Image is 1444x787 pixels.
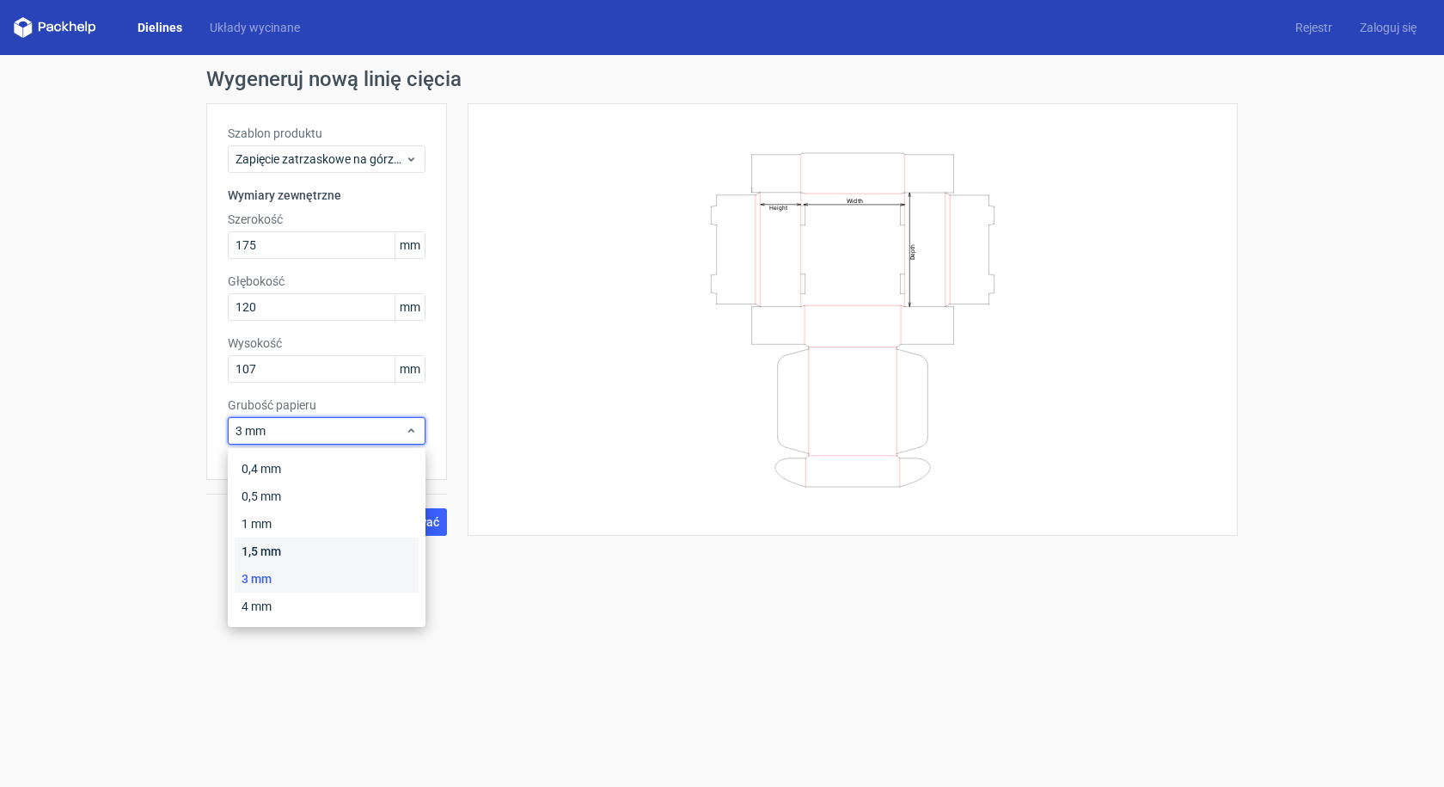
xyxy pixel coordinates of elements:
[242,489,281,503] font: 0,5 mm
[400,238,420,252] font: mm
[1346,19,1430,36] a: Zaloguj się
[228,336,282,350] font: Wysokość
[242,599,272,613] font: 4 mm
[228,398,316,412] font: Grubość papieru
[228,274,285,288] font: Głębokość
[1282,19,1346,36] a: Rejestr
[196,19,314,36] a: Układy wycinane
[847,196,863,204] text: Width
[242,462,281,476] font: 0,4 mm
[1360,21,1416,34] font: Zaloguj się
[242,544,281,558] font: 1,5 mm
[242,517,272,531] font: 1 mm
[210,21,300,34] font: Układy wycinane
[138,21,182,34] font: Dielines
[124,19,196,36] a: Dielines
[242,572,272,586] font: 3 mm
[909,243,916,259] text: Depth
[228,126,322,140] font: Szablon produktu
[228,188,341,202] font: Wymiary zewnętrzne
[400,300,420,314] font: mm
[236,152,540,166] font: Zapięcie zatrzaskowe na górze i na [GEOGRAPHIC_DATA]
[206,67,462,91] font: Wygeneruj nową linię cięcia
[769,204,787,211] text: Height
[1295,21,1332,34] font: Rejestr
[400,362,420,376] font: mm
[236,424,266,438] font: 3 mm
[228,212,283,226] font: Szerokość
